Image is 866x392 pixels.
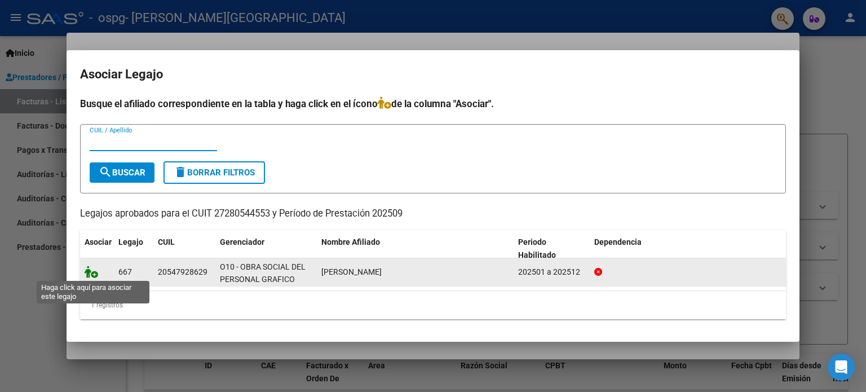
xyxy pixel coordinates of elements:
span: GALEANO LOPEZ AGUSTIN [321,267,382,276]
h2: Asociar Legajo [80,64,786,85]
span: Gerenciador [220,237,264,246]
span: Dependencia [594,237,642,246]
span: Nombre Afiliado [321,237,380,246]
mat-icon: search [99,165,112,179]
p: Legajos aprobados para el CUIT 27280544553 y Período de Prestación 202509 [80,207,786,221]
datatable-header-cell: Legajo [114,230,153,267]
div: 1 registros [80,291,786,319]
h4: Busque el afiliado correspondiente en la tabla y haga click en el ícono de la columna "Asociar". [80,96,786,111]
span: Asociar [85,237,112,246]
datatable-header-cell: Nombre Afiliado [317,230,514,267]
datatable-header-cell: Asociar [80,230,114,267]
span: Borrar Filtros [174,168,255,178]
datatable-header-cell: Periodo Habilitado [514,230,590,267]
datatable-header-cell: Dependencia [590,230,787,267]
span: 667 [118,267,132,276]
span: O10 - OBRA SOCIAL DEL PERSONAL GRAFICO [220,262,306,284]
datatable-header-cell: CUIL [153,230,215,267]
span: Legajo [118,237,143,246]
span: Buscar [99,168,145,178]
div: 20547928629 [158,266,207,279]
mat-icon: delete [174,165,187,179]
datatable-header-cell: Gerenciador [215,230,317,267]
div: 202501 a 202512 [518,266,585,279]
button: Buscar [90,162,154,183]
span: CUIL [158,237,175,246]
div: Open Intercom Messenger [828,354,855,381]
button: Borrar Filtros [164,161,265,184]
span: Periodo Habilitado [518,237,556,259]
